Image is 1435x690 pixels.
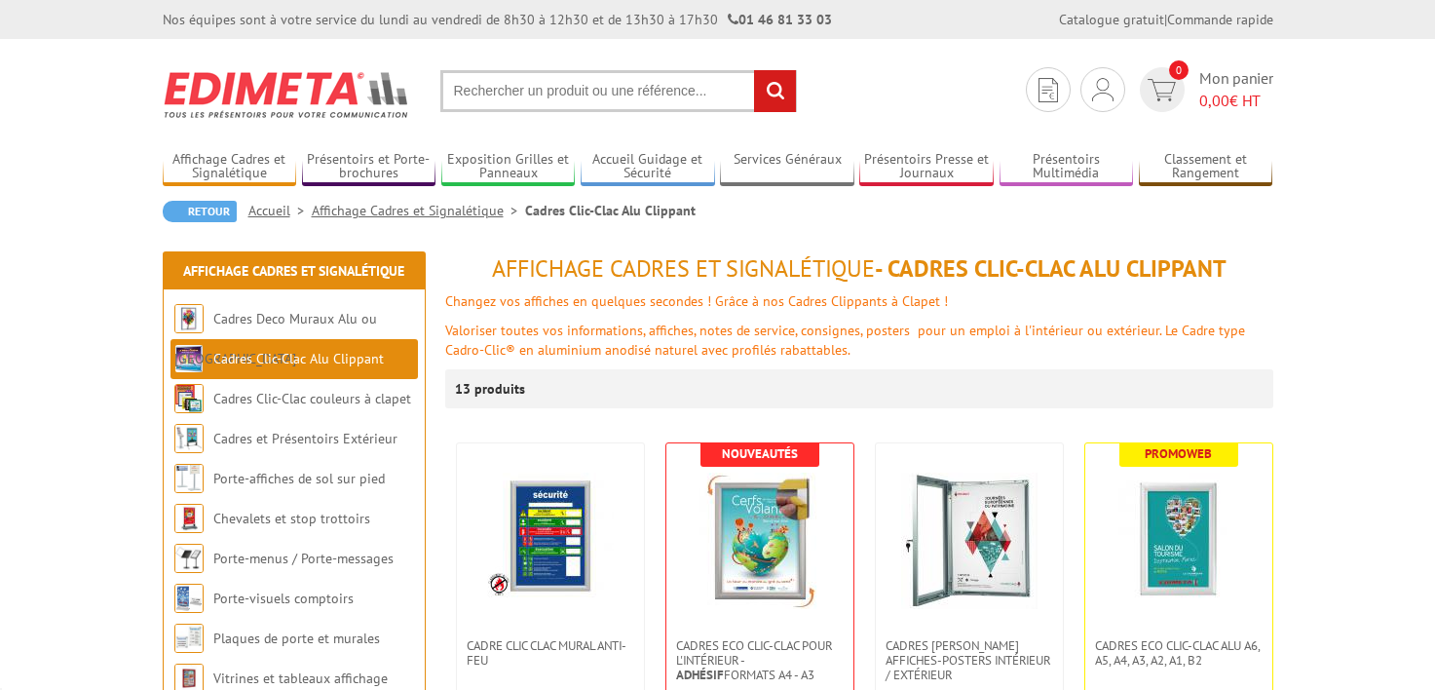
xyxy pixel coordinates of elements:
a: Porte-visuels comptoirs [213,590,354,607]
a: Présentoirs et Porte-brochures [302,151,436,183]
strong: Adhésif [676,667,724,683]
span: Cadre CLIC CLAC Mural ANTI-FEU [467,638,634,668]
font: Valoriser toutes vos informations, affiches, notes de service, consignes, posters pour un emploi ... [445,322,1245,359]
a: Cadres Eco Clic-Clac alu A6, A5, A4, A3, A2, A1, B2 [1085,638,1272,668]
input: Rechercher un produit ou une référence... [440,70,797,112]
a: Porte-affiches de sol sur pied [213,470,385,487]
img: Porte-visuels comptoirs [174,584,204,613]
font: Changez vos affiches en quelques secondes ! Grâce à nos Cadres Clippants à Clapet ! [445,292,948,310]
img: Cadres Deco Muraux Alu ou Bois [174,304,204,333]
img: Porte-affiches de sol sur pied [174,464,204,493]
a: devis rapide 0 Mon panier 0,00€ HT [1135,67,1273,112]
a: Exposition Grilles et Panneaux [441,151,576,183]
a: Accueil [248,202,312,219]
a: Porte-menus / Porte-messages [213,550,394,567]
a: Catalogue gratuit [1059,11,1164,28]
img: Plaques de porte et murales [174,624,204,653]
span: € HT [1199,90,1273,112]
a: Plaques de porte et murales [213,630,380,647]
a: Cadres Clic-Clac couleurs à clapet [213,390,411,407]
a: Cadres et Présentoirs Extérieur [213,430,397,447]
h1: - Cadres Clic-Clac Alu Clippant [445,256,1273,282]
div: | [1059,10,1273,29]
a: Retour [163,201,237,222]
b: Nouveautés [722,445,798,462]
a: Chevalets et stop trottoirs [213,510,370,527]
img: Cadre CLIC CLAC Mural ANTI-FEU [487,473,614,599]
a: Présentoirs Multimédia [1000,151,1134,183]
img: Cadres Eco Clic-Clac alu A6, A5, A4, A3, A2, A1, B2 [1111,473,1247,609]
img: Cadres Eco Clic-Clac pour l'intérieur - <strong>Adhésif</strong> formats A4 - A3 [692,473,828,609]
img: Edimeta [163,58,411,131]
input: rechercher [754,70,796,112]
a: Affichage Cadres et Signalétique [163,151,297,183]
img: Chevalets et stop trottoirs [174,504,204,533]
span: Affichage Cadres et Signalétique [492,253,875,284]
a: Vitrines et tableaux affichage [213,670,388,687]
p: 13 produits [455,369,528,408]
span: Mon panier [1199,67,1273,112]
div: Nos équipes sont à votre service du lundi au vendredi de 8h30 à 12h30 et de 13h30 à 17h30 [163,10,832,29]
span: Cadres Eco Clic-Clac alu A6, A5, A4, A3, A2, A1, B2 [1095,638,1263,668]
a: Cadres [PERSON_NAME] affiches-posters intérieur / extérieur [876,638,1063,682]
a: Classement et Rangement [1139,151,1273,183]
img: Cadres et Présentoirs Extérieur [174,424,204,453]
img: Porte-menus / Porte-messages [174,544,204,573]
span: Cadres [PERSON_NAME] affiches-posters intérieur / extérieur [886,638,1053,682]
a: Affichage Cadres et Signalétique [312,202,525,219]
span: 0 [1169,60,1189,80]
img: devis rapide [1092,78,1114,101]
a: Cadre CLIC CLAC Mural ANTI-FEU [457,638,644,668]
a: Cadres Deco Muraux Alu ou [GEOGRAPHIC_DATA] [174,310,377,367]
img: Cadres vitrines affiches-posters intérieur / extérieur [901,473,1038,609]
strong: 01 46 81 33 03 [728,11,832,28]
a: Commande rapide [1167,11,1273,28]
span: Cadres Eco Clic-Clac pour l'intérieur - formats A4 - A3 [676,638,844,682]
img: devis rapide [1148,79,1176,101]
a: Cadres Clic-Clac Alu Clippant [213,350,384,367]
a: Services Généraux [720,151,854,183]
a: Accueil Guidage et Sécurité [581,151,715,183]
img: Cadres Clic-Clac couleurs à clapet [174,384,204,413]
a: Présentoirs Presse et Journaux [859,151,994,183]
span: 0,00 [1199,91,1229,110]
li: Cadres Clic-Clac Alu Clippant [525,201,696,220]
a: Cadres Eco Clic-Clac pour l'intérieur -Adhésifformats A4 - A3 [666,638,853,682]
b: Promoweb [1145,445,1212,462]
a: Affichage Cadres et Signalétique [183,262,404,280]
img: devis rapide [1038,78,1058,102]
